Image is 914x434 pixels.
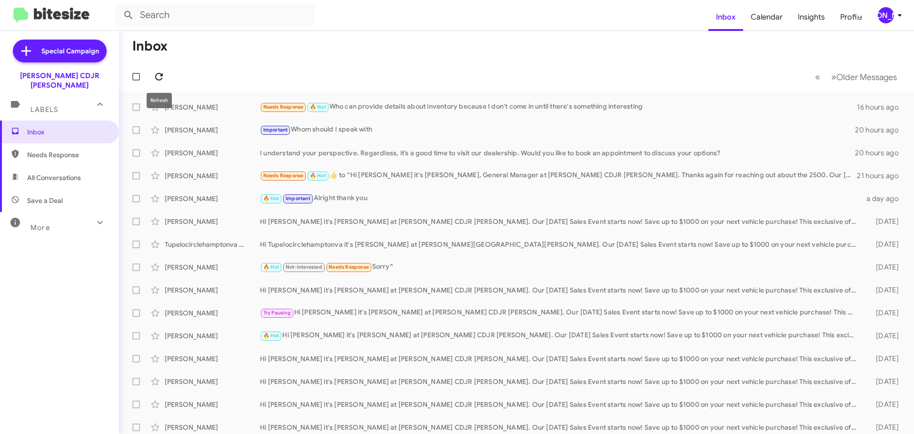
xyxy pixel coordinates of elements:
[260,400,861,409] div: Hi [PERSON_NAME] it's [PERSON_NAME] at [PERSON_NAME] CDJR [PERSON_NAME]. Our [DATE] Sales Event s...
[263,104,304,110] span: Needs Response
[861,285,906,295] div: [DATE]
[790,3,833,31] a: Insights
[165,308,260,318] div: [PERSON_NAME]
[165,285,260,295] div: [PERSON_NAME]
[165,331,260,341] div: [PERSON_NAME]
[147,93,172,108] div: Refresh
[260,262,861,273] div: Sorry^
[861,194,906,203] div: a day ago
[743,3,790,31] a: Calendar
[861,377,906,386] div: [DATE]
[861,240,906,249] div: [DATE]
[260,148,855,158] div: I understand your perspective. Regardless, it’s a good time to visit our dealership. Would you li...
[263,264,279,270] span: 🔥 Hot
[165,262,260,272] div: [PERSON_NAME]
[708,3,743,31] a: Inbox
[30,105,58,114] span: Labels
[825,67,903,87] button: Next
[310,172,326,179] span: 🔥 Hot
[286,264,322,270] span: Not-Interested
[27,196,63,205] span: Save a Deal
[260,170,857,181] div: ​👍​ to “ Hi [PERSON_NAME] it's [PERSON_NAME], General Manager at [PERSON_NAME] CDJR [PERSON_NAME]...
[861,400,906,409] div: [DATE]
[260,377,861,386] div: Hi [PERSON_NAME] it's [PERSON_NAME] at [PERSON_NAME] CDJR [PERSON_NAME]. Our [DATE] Sales Event s...
[165,171,260,181] div: [PERSON_NAME]
[831,71,836,83] span: »
[836,72,897,82] span: Older Messages
[27,150,108,160] span: Needs Response
[260,217,861,226] div: Hi [PERSON_NAME] it's [PERSON_NAME] at [PERSON_NAME] CDJR [PERSON_NAME]. Our [DATE] Sales Event s...
[260,423,861,432] div: Hi [PERSON_NAME] it's [PERSON_NAME] at [PERSON_NAME] CDJR [PERSON_NAME]. Our [DATE] Sales Event s...
[857,102,906,112] div: 16 hours ago
[263,172,304,179] span: Needs Response
[809,67,826,87] button: Previous
[165,148,260,158] div: [PERSON_NAME]
[263,333,279,339] span: 🔥 Hot
[260,240,861,249] div: Hi Tupelocirclehamptonva it's [PERSON_NAME] at [PERSON_NAME][GEOGRAPHIC_DATA][PERSON_NAME]. Our [...
[870,7,904,23] button: [PERSON_NAME]
[328,264,369,270] span: Needs Response
[165,423,260,432] div: [PERSON_NAME]
[855,125,906,135] div: 20 hours ago
[30,223,50,232] span: More
[263,127,288,133] span: Important
[833,3,870,31] a: Profile
[263,195,279,202] span: 🔥 Hot
[260,307,861,318] div: Hi [PERSON_NAME] it's [PERSON_NAME] at [PERSON_NAME] CDJR [PERSON_NAME]. Our [DATE] Sales Event s...
[115,4,315,27] input: Search
[27,173,81,182] span: All Conversations
[878,7,894,23] div: [PERSON_NAME]
[286,195,310,202] span: Important
[263,310,291,316] span: Try Pausing
[165,377,260,386] div: [PERSON_NAME]
[165,194,260,203] div: [PERSON_NAME]
[165,400,260,409] div: [PERSON_NAME]
[165,354,260,363] div: [PERSON_NAME]
[132,39,168,54] h1: Inbox
[260,354,861,363] div: Hi [PERSON_NAME] it's [PERSON_NAME] at [PERSON_NAME] CDJR [PERSON_NAME]. Our [DATE] Sales Event s...
[861,262,906,272] div: [DATE]
[260,330,861,341] div: Hi [PERSON_NAME] it's [PERSON_NAME] at [PERSON_NAME] CDJR [PERSON_NAME]. Our [DATE] Sales Event s...
[810,67,903,87] nav: Page navigation example
[861,217,906,226] div: [DATE]
[861,354,906,363] div: [DATE]
[815,71,820,83] span: «
[857,171,906,181] div: 21 hours ago
[165,125,260,135] div: [PERSON_NAME]
[260,101,857,112] div: Who can provide details about inventory because I don't come in until there's something interesting
[855,148,906,158] div: 20 hours ago
[310,104,326,110] span: 🔥 Hot
[41,46,99,56] span: Special Campaign
[260,285,861,295] div: Hi [PERSON_NAME] it's [PERSON_NAME] at [PERSON_NAME] CDJR [PERSON_NAME]. Our [DATE] Sales Event s...
[27,127,108,137] span: Inbox
[861,308,906,318] div: [DATE]
[861,331,906,341] div: [DATE]
[165,240,260,249] div: Tupelocirclehamptonva [PERSON_NAME]
[861,423,906,432] div: [DATE]
[260,124,855,135] div: Whom should I speak with
[165,217,260,226] div: [PERSON_NAME]
[260,193,861,204] div: Alright thank you
[165,102,260,112] div: [PERSON_NAME]
[13,40,107,62] a: Special Campaign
